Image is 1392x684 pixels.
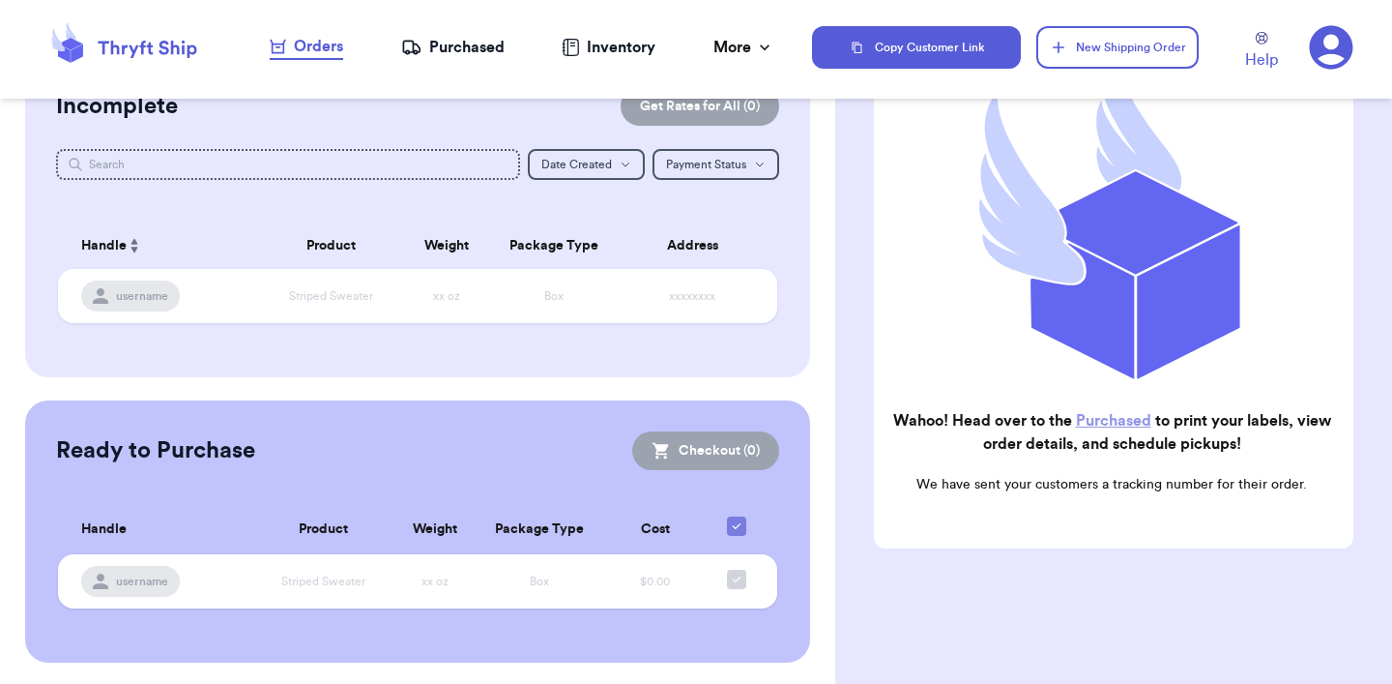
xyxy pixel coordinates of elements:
[1036,26,1199,69] button: New Shipping Order
[812,26,1021,69] button: Copy Customer Link
[889,475,1334,494] p: We have sent your customers a tracking number for their order.
[1245,48,1278,72] span: Help
[127,234,142,257] button: Sort ascending
[619,223,777,269] th: Address
[116,574,168,589] span: username
[669,290,715,302] span: xxxxxxxx
[640,576,670,587] span: $0.00
[56,91,178,122] h2: Incomplete
[421,576,449,587] span: xx oz
[530,576,549,587] span: Box
[56,435,255,466] h2: Ready to Purchase
[116,288,168,304] span: username
[889,409,1334,456] h2: Wahoo! Head over to the to print your labels, view order details, and schedule pickups!
[489,223,619,269] th: Package Type
[1245,32,1278,72] a: Help
[1076,413,1151,429] a: Purchased
[433,290,460,302] span: xx oz
[56,149,520,180] input: Search
[81,520,127,540] span: Handle
[270,35,343,60] a: Orders
[253,505,393,554] th: Product
[401,36,505,59] a: Purchased
[621,87,779,126] button: Get Rates for All (0)
[666,159,746,170] span: Payment Status
[541,159,612,170] span: Date Created
[602,505,707,554] th: Cost
[632,431,779,470] button: Checkout (0)
[652,149,779,180] button: Payment Status
[544,290,564,302] span: Box
[403,223,489,269] th: Weight
[259,223,403,269] th: Product
[393,505,478,554] th: Weight
[713,36,774,59] div: More
[81,236,127,256] span: Handle
[477,505,602,554] th: Package Type
[528,149,645,180] button: Date Created
[281,576,365,587] span: Striped Sweater
[270,35,343,58] div: Orders
[562,36,655,59] a: Inventory
[289,290,373,302] span: Striped Sweater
